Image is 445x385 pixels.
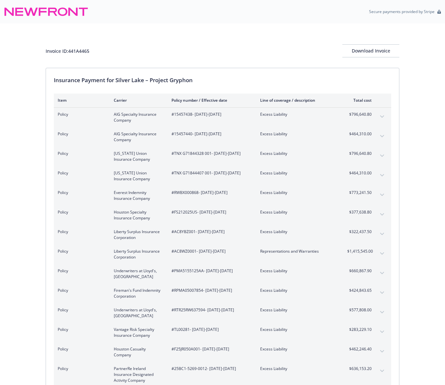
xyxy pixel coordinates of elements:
span: Policy [58,209,103,215]
span: #TNX G71844328 001 - [DATE]-[DATE] [171,151,250,156]
div: Total cost [347,97,372,103]
span: Excess Liability [260,190,337,196]
span: $283,229.10 [347,327,372,333]
span: AIG Specialty Insurance Company [114,131,161,143]
span: Excess Liability [260,151,337,156]
button: Download Invoice [342,44,399,57]
div: Policy[US_STATE] Union Insurance Company#TNX G71844407 001- [DATE]-[DATE]Excess Liability$464,310... [54,166,391,186]
div: PolicyUnderwriters at Lloyd's, [GEOGRAPHIC_DATA]#PMA5155125AA- [DATE]-[DATE]Excess Liability$660,... [54,264,391,284]
div: PolicyLiberty Surplus Insurance Corporation#AC8YBZ001- [DATE]-[DATE]Excess Liability$322,437.50ex... [54,225,391,244]
button: expand content [377,131,387,141]
button: expand content [377,209,387,220]
span: Policy [58,111,103,117]
span: #RWBX000868 - [DATE]-[DATE] [171,190,250,196]
span: $464,310.00 [347,170,372,176]
span: Liberty Surplus Insurance Corporation [114,229,161,241]
button: expand content [377,248,387,259]
span: Fireman's Fund Indemnity Corporation [114,288,161,299]
span: #TNX G71844407 001 - [DATE]-[DATE] [171,170,250,176]
span: Excess Liability [260,111,337,117]
p: Secure payments provided by Stripe [369,9,435,14]
span: #AC8WZ0001 - [DATE]-[DATE] [171,248,250,254]
span: [US_STATE] Union Insurance Company [114,151,161,162]
span: Policy [58,151,103,156]
span: PartnerRe Ireland Insurance Designated Activity Company [114,366,161,383]
div: PolicyEverest Indemnity Insurance Company#RWBX000868- [DATE]-[DATE]Excess Liability$773,241.50exp... [54,186,391,205]
span: $462,246.40 [347,346,372,352]
button: expand content [377,327,387,337]
button: expand content [377,268,387,278]
span: $322,437.50 [347,229,372,235]
span: Representations and Warranties [260,248,337,254]
span: #25BC1-5269-0012 - [DATE]-[DATE] [171,366,250,372]
div: PolicyAIG Specialty Insurance Company#15457438- [DATE]-[DATE]Excess Liability$796,640.80expand co... [54,108,391,127]
span: AIG Specialty Insurance Company [114,111,161,123]
span: Vantage Risk Specialty Insurance Company [114,327,161,338]
button: expand content [377,170,387,181]
span: Excess Liability [260,366,337,372]
div: Item [58,97,103,103]
span: $377,638.80 [347,209,372,215]
span: Policy [58,229,103,235]
span: Excess Liability [260,170,337,176]
div: Invoice ID: 441A4465 [46,48,89,54]
span: Excess Liability [260,209,337,215]
button: expand content [377,346,387,357]
div: Policy[US_STATE] Union Insurance Company#TNX G71844328 001- [DATE]-[DATE]Excess Liability$796,640... [54,147,391,166]
span: Excess Liability [260,327,337,333]
span: #RPMA05007854 - [DATE]-[DATE] [171,288,250,293]
div: PolicyHouston Specialty Insurance Company#FS212025US- [DATE]-[DATE]Excess Liability$377,638.80exp... [54,205,391,225]
span: Policy [58,307,103,313]
span: #15457438 - [DATE]-[DATE] [171,111,250,117]
div: Download Invoice [342,45,399,57]
span: Underwriters at Lloyd's, [GEOGRAPHIC_DATA] [114,268,161,280]
span: Policy [58,327,103,333]
div: Policy number / Effective date [171,97,250,103]
span: #F25JR050A001 - [DATE]-[DATE] [171,346,250,352]
span: #PMA5155125AA - [DATE]-[DATE] [171,268,250,274]
span: Excess Liability [260,131,337,137]
span: Excess Liability [260,307,337,313]
span: Excess Liability [260,346,337,352]
div: Carrier [114,97,161,103]
span: $1,415,545.00 [347,248,372,254]
span: Excess Liability [260,268,337,274]
span: Underwriters at Lloyd's, [GEOGRAPHIC_DATA] [114,307,161,319]
span: Excess Liability [260,229,337,235]
button: expand content [377,190,387,200]
span: Policy [58,190,103,196]
span: $773,241.50 [347,190,372,196]
div: PolicyUnderwriters at Lloyd's, [GEOGRAPHIC_DATA]#RTR25RW637594- [DATE]-[DATE]Excess Liability$577... [54,303,391,323]
span: Houston Specialty Insurance Company [114,209,161,221]
button: expand content [377,366,387,376]
span: Policy [58,248,103,254]
span: $636,153.20 [347,366,372,372]
button: expand content [377,111,387,122]
span: Policy [58,170,103,176]
span: #TL00281 - [DATE]-[DATE] [171,327,250,333]
span: $464,310.00 [347,131,372,137]
div: PolicyAIG Specialty Insurance Company#15457440- [DATE]-[DATE]Excess Liability$464,310.00expand co... [54,127,391,147]
span: Policy [58,288,103,293]
span: $424,843.65 [347,288,372,293]
span: Excess Liability [260,288,337,293]
div: Insurance Payment for Silver Lake – Project Gryphon [54,76,391,84]
span: Houston Casualty Company [114,346,161,358]
button: expand content [377,288,387,298]
div: PolicyLiberty Surplus Insurance Corporation#AC8WZ0001- [DATE]-[DATE]Representations and Warrantie... [54,244,391,264]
